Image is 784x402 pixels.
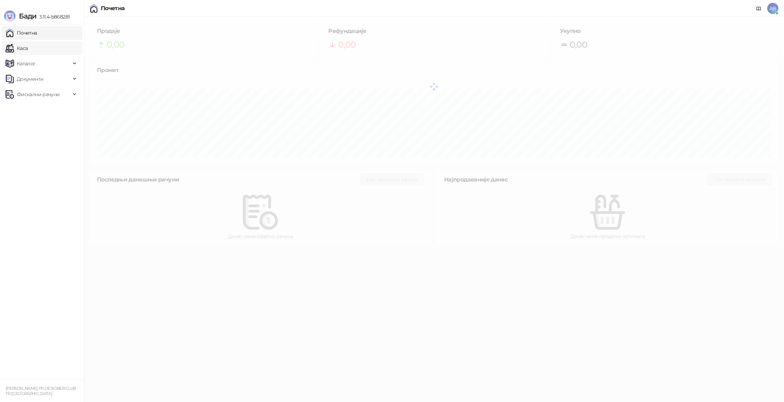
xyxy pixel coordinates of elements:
[6,386,76,396] small: [PERSON_NAME] PR DESIGNER CLUB TR [GEOGRAPHIC_DATA]
[767,3,778,14] span: AB
[17,72,43,86] span: Документи
[6,26,37,40] a: Почетна
[17,87,59,101] span: Фискални рачуни
[6,41,28,55] a: Каса
[4,10,15,22] img: Logo
[17,57,36,71] span: Каталог
[101,6,125,11] div: Почетна
[36,14,70,20] span: 3.11.4-b868281
[753,3,764,14] a: Документација
[19,12,36,20] span: Бади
